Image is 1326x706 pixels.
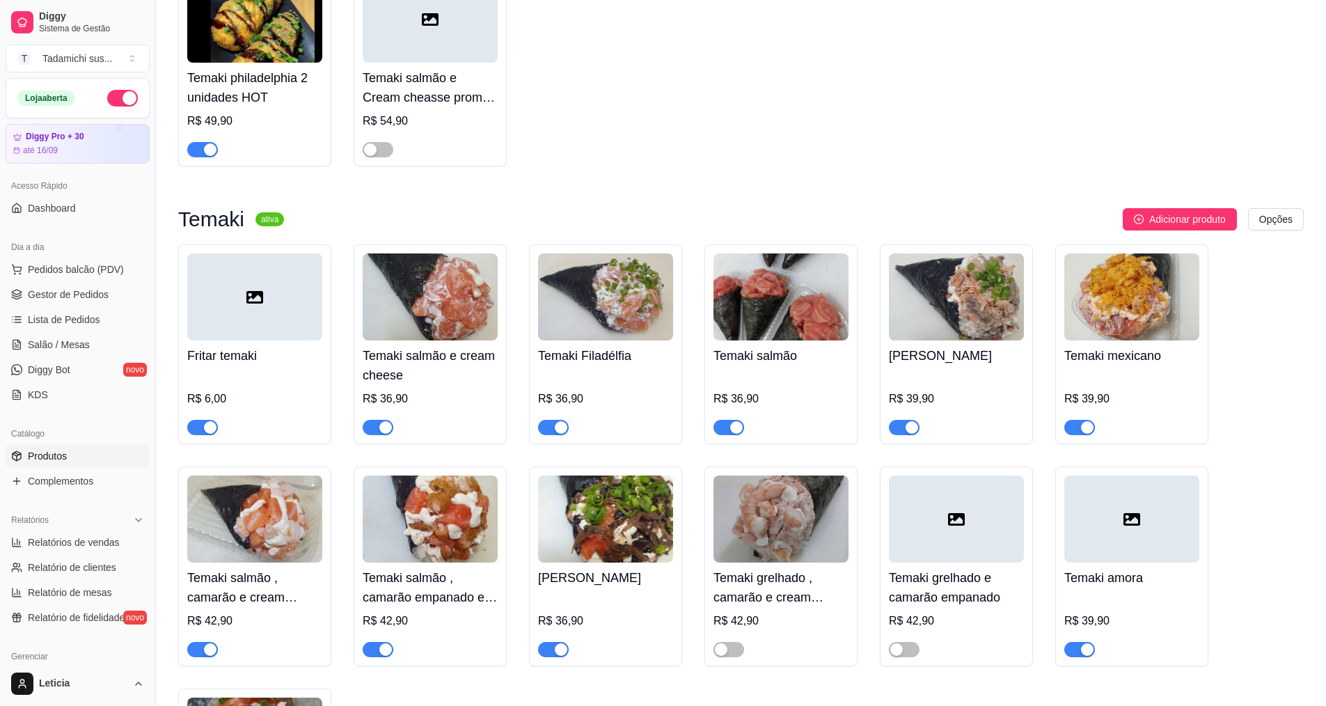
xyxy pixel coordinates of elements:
[17,52,31,65] span: T
[6,445,150,467] a: Produtos
[6,645,150,668] div: Gerenciar
[1149,212,1226,227] span: Adicionar produto
[6,470,150,492] a: Complementos
[6,334,150,356] a: Salão / Mesas
[28,262,124,276] span: Pedidos balcão (PDV)
[538,253,673,340] img: product-image
[28,313,100,327] span: Lista de Pedidos
[713,253,849,340] img: product-image
[6,236,150,258] div: Dia a dia
[28,586,112,599] span: Relatório de mesas
[28,201,76,215] span: Dashboard
[1248,208,1304,230] button: Opções
[363,391,498,407] div: R$ 36,90
[6,6,150,39] a: DiggySistema de Gestão
[42,52,112,65] div: Tadamichi sus ...
[713,568,849,607] h4: Temaki grelhado , camarão e cream cheese
[187,568,322,607] h4: Temaki salmão , camarão e cream cheese
[6,556,150,579] a: Relatório de clientes
[6,175,150,197] div: Acesso Rápido
[6,667,150,700] button: Leticia
[6,423,150,445] div: Catálogo
[6,283,150,306] a: Gestor de Pedidos
[6,45,150,72] button: Select a team
[178,211,244,228] h3: Temaki
[28,560,116,574] span: Relatório de clientes
[1064,346,1199,366] h4: Temaki mexicano
[6,606,150,629] a: Relatório de fidelidadenovo
[28,388,48,402] span: KDS
[28,338,90,352] span: Salão / Mesas
[538,391,673,407] div: R$ 36,90
[363,346,498,385] h4: Temaki salmão e cream cheese
[889,391,1024,407] div: R$ 39,90
[363,613,498,629] div: R$ 42,90
[889,613,1024,629] div: R$ 42,90
[713,613,849,629] div: R$ 42,90
[1259,212,1293,227] span: Opções
[6,531,150,554] a: Relatórios de vendas
[23,145,58,156] article: até 16/09
[28,363,70,377] span: Diggy Bot
[1064,391,1199,407] div: R$ 39,90
[39,10,144,23] span: Diggy
[28,535,120,549] span: Relatórios de vendas
[6,197,150,219] a: Dashboard
[187,346,322,366] h4: Fritar temaki
[1064,253,1199,340] img: product-image
[17,91,75,106] div: Loja aberta
[6,359,150,381] a: Diggy Botnovo
[28,474,93,488] span: Complementos
[107,90,138,107] button: Alterar Status
[6,308,150,331] a: Lista de Pedidos
[363,476,498,563] img: product-image
[538,613,673,629] div: R$ 36,90
[889,346,1024,366] h4: [PERSON_NAME]
[1064,568,1199,588] h4: Temaki amora
[6,384,150,406] a: KDS
[1123,208,1237,230] button: Adicionar produto
[39,23,144,34] span: Sistema de Gestão
[713,476,849,563] img: product-image
[889,568,1024,607] h4: Temaki grelhado e camarão empanado
[363,568,498,607] h4: Temaki salmão , camarão empanado e cream cheese
[889,253,1024,340] img: product-image
[713,346,849,366] h4: Temaki salmão
[28,449,67,463] span: Produtos
[1134,214,1144,224] span: plus-circle
[187,476,322,563] img: product-image
[28,611,125,625] span: Relatório de fidelidade
[187,113,322,130] div: R$ 49,90
[187,613,322,629] div: R$ 42,90
[187,68,322,107] h4: Temaki philadelphia 2 unidades HOT
[6,581,150,604] a: Relatório de mesas
[6,258,150,281] button: Pedidos balcão (PDV)
[363,113,498,130] div: R$ 54,90
[363,68,498,107] h4: Temaki salmão e Cream cheasse promo 2 unidades
[538,568,673,588] h4: [PERSON_NAME]
[28,288,109,301] span: Gestor de Pedidos
[187,391,322,407] div: R$ 6,00
[6,124,150,164] a: Diggy Pro + 30até 16/09
[538,346,673,366] h4: Temaki Filadélfia
[1064,613,1199,629] div: R$ 39,90
[538,476,673,563] img: product-image
[11,515,49,526] span: Relatórios
[255,212,284,226] sup: ativa
[26,132,84,142] article: Diggy Pro + 30
[363,253,498,340] img: product-image
[713,391,849,407] div: R$ 36,90
[39,677,127,690] span: Leticia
